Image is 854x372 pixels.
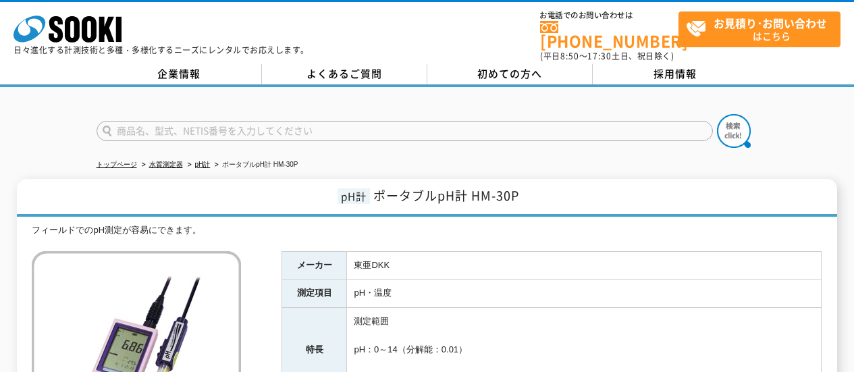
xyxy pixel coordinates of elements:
[717,114,751,148] img: btn_search.png
[540,11,678,20] span: お電話でのお問い合わせは
[282,251,347,280] th: メーカー
[373,186,519,205] span: ポータブルpH計 HM-30P
[678,11,840,47] a: お見積り･お問い合わせはこちら
[195,161,211,168] a: pH計
[14,46,309,54] p: 日々進化する計測技術と多種・多様化するニーズにレンタルでお応えします。
[212,158,298,172] li: ポータブルpH計 HM-30P
[714,15,827,31] strong: お見積り･お問い合わせ
[686,12,840,46] span: はこちら
[540,21,678,49] a: [PHONE_NUMBER]
[262,64,427,84] a: よくあるご質問
[560,50,579,62] span: 8:50
[338,188,370,204] span: pH計
[347,280,822,308] td: pH・温度
[97,64,262,84] a: 企業情報
[477,66,542,81] span: 初めての方へ
[97,161,137,168] a: トップページ
[282,280,347,308] th: 測定項目
[540,50,674,62] span: (平日 ～ 土日、祝日除く)
[97,121,713,141] input: 商品名、型式、NETIS番号を入力してください
[587,50,612,62] span: 17:30
[427,64,593,84] a: 初めての方へ
[32,223,822,238] div: フィールドでのpH測定が容易にできます。
[149,161,183,168] a: 水質測定器
[593,64,758,84] a: 採用情報
[347,251,822,280] td: 東亜DKK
